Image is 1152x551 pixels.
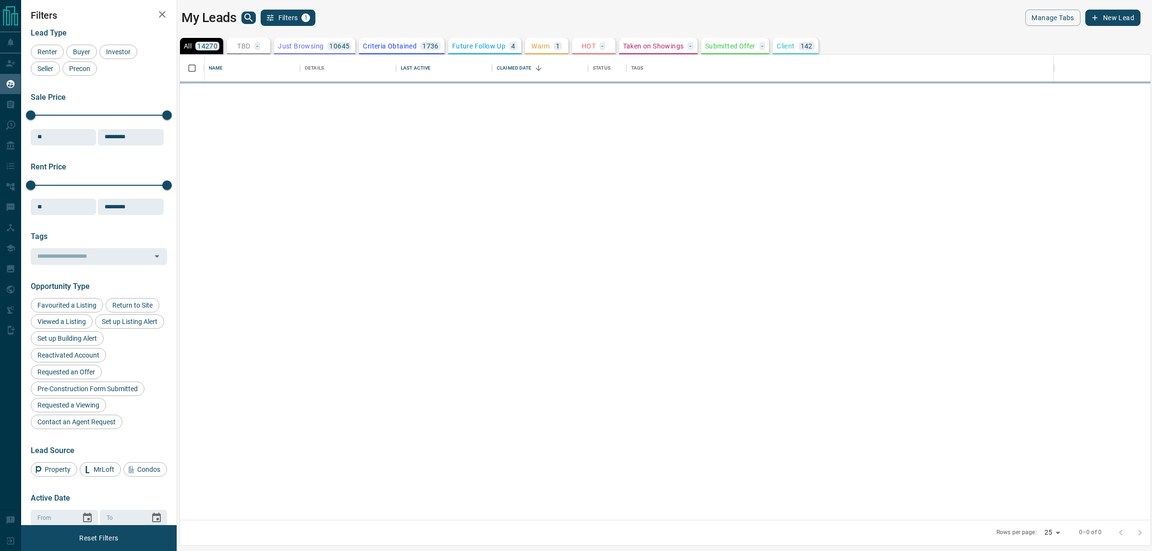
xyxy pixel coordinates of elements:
[363,43,417,49] p: Criteria Obtained
[556,43,560,49] p: 1
[1025,10,1080,26] button: Manage Tabs
[31,446,74,455] span: Lead Source
[34,401,103,409] span: Requested a Viewing
[31,10,167,21] h2: Filters
[66,65,94,72] span: Precon
[31,45,64,59] div: Renter
[109,301,156,309] span: Return to Site
[631,55,644,82] div: Tags
[99,45,137,59] div: Investor
[31,462,77,477] div: Property
[422,43,439,49] p: 1736
[761,43,763,49] p: -
[78,508,97,527] button: Choose date
[31,162,66,171] span: Rent Price
[41,466,74,473] span: Property
[588,55,626,82] div: Status
[34,318,89,325] span: Viewed a Listing
[31,348,106,362] div: Reactivated Account
[511,43,515,49] p: 4
[396,55,492,82] div: Last Active
[593,55,611,82] div: Status
[31,415,122,429] div: Contact an Agent Request
[302,14,309,21] span: 1
[34,335,100,342] span: Set up Building Alert
[106,298,159,312] div: Return to Site
[34,368,98,376] span: Requested an Offer
[401,55,431,82] div: Last Active
[103,48,134,56] span: Investor
[134,466,164,473] span: Condos
[261,10,316,26] button: Filters1
[996,528,1037,537] p: Rows per page:
[184,43,192,49] p: All
[305,55,324,82] div: Details
[31,331,104,346] div: Set up Building Alert
[31,398,106,412] div: Requested a Viewing
[34,351,103,359] span: Reactivated Account
[705,43,756,49] p: Submitted Offer
[95,314,164,329] div: Set up Listing Alert
[31,298,103,312] div: Favourited a Listing
[582,43,596,49] p: HOT
[31,365,102,379] div: Requested an Offer
[70,48,94,56] span: Buyer
[150,250,164,263] button: Open
[181,10,237,25] h1: My Leads
[31,314,93,329] div: Viewed a Listing
[80,462,121,477] div: MrLoft
[31,61,60,76] div: Seller
[241,12,256,24] button: search button
[300,55,396,82] div: Details
[31,382,144,396] div: Pre-Construction Form Submitted
[31,493,70,503] span: Active Date
[452,43,505,49] p: Future Follow Up
[532,61,545,75] button: Sort
[197,43,217,49] p: 14270
[31,282,90,291] span: Opportunity Type
[66,45,97,59] div: Buyer
[90,466,118,473] span: MrLoft
[34,301,100,309] span: Favourited a Listing
[278,43,324,49] p: Just Browsing
[34,48,60,56] span: Renter
[147,508,166,527] button: Choose date
[73,530,124,546] button: Reset Filters
[209,55,223,82] div: Name
[1041,526,1064,539] div: 25
[623,43,684,49] p: Taken on Showings
[777,43,794,49] p: Client
[1085,10,1140,26] button: New Lead
[492,55,588,82] div: Claimed Date
[123,462,167,477] div: Condos
[329,43,349,49] p: 10645
[601,43,603,49] p: -
[34,418,119,426] span: Contact an Agent Request
[531,43,550,49] p: Warm
[34,65,57,72] span: Seller
[237,43,250,49] p: TBD
[34,385,141,393] span: Pre-Construction Form Submitted
[256,43,258,49] p: -
[689,43,691,49] p: -
[62,61,97,76] div: Precon
[31,28,67,37] span: Lead Type
[1079,528,1102,537] p: 0–0 of 0
[204,55,300,82] div: Name
[98,318,161,325] span: Set up Listing Alert
[31,93,66,102] span: Sale Price
[31,232,48,241] span: Tags
[497,55,532,82] div: Claimed Date
[801,43,813,49] p: 142
[626,55,1054,82] div: Tags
